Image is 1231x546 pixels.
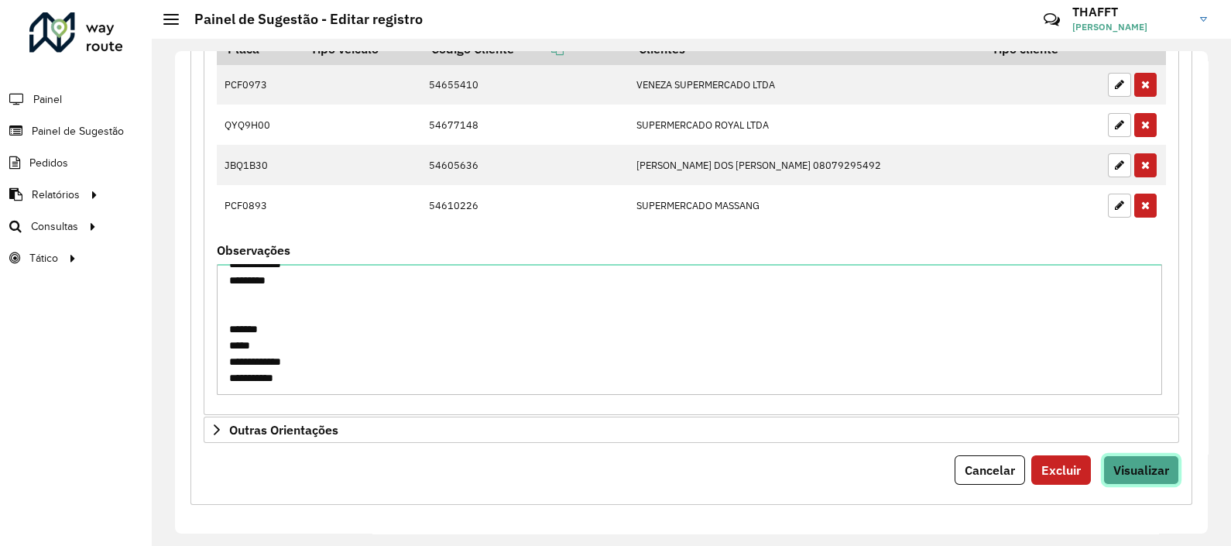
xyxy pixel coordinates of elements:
span: Painel [33,91,62,108]
label: Observações [217,241,290,259]
td: 54605636 [420,145,628,185]
span: Pedidos [29,155,68,171]
td: JBQ1B30 [217,145,300,185]
a: Outras Orientações [204,417,1179,443]
span: Cancelar [965,462,1015,478]
td: [PERSON_NAME] DOS [PERSON_NAME] 08079295492 [629,145,982,185]
span: Tático [29,250,58,266]
span: Relatórios [32,187,80,203]
a: Contato Rápido [1035,3,1068,36]
span: Outras Orientações [229,424,338,436]
td: SUPERMERCADO MASSANG [629,185,982,225]
td: PCF0973 [217,65,300,105]
a: Copiar [514,41,564,57]
td: 54677148 [420,105,628,145]
td: QYQ9H00 [217,105,300,145]
h2: Painel de Sugestão - Editar registro [179,11,423,28]
td: 54655410 [420,65,628,105]
h3: THAFFT [1072,5,1188,19]
span: Painel de Sugestão [32,123,124,139]
td: VENEZA SUPERMERCADO LTDA [629,65,982,105]
span: Excluir [1041,462,1081,478]
button: Cancelar [955,455,1025,485]
td: PCF0893 [217,185,300,225]
td: 54610226 [420,185,628,225]
button: Excluir [1031,455,1091,485]
span: Consultas [31,218,78,235]
span: [PERSON_NAME] [1072,20,1188,34]
span: Visualizar [1113,462,1169,478]
button: Visualizar [1103,455,1179,485]
td: SUPERMERCADO ROYAL LTDA [629,105,982,145]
